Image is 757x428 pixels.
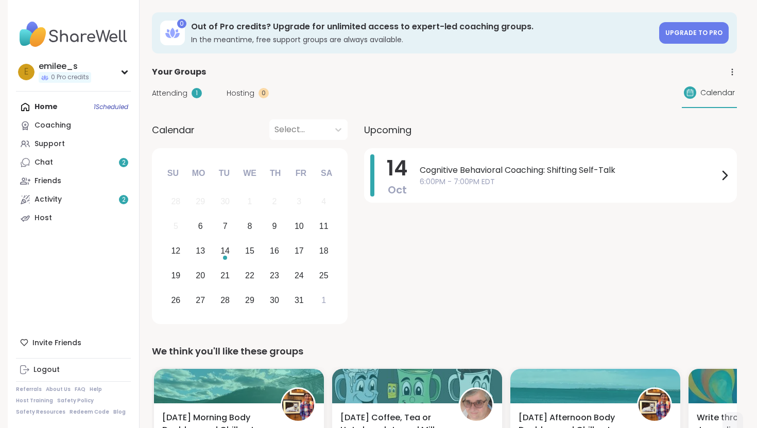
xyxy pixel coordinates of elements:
div: month 2025-10 [163,189,336,312]
span: Oct [388,183,407,197]
div: Not available Monday, September 29th, 2025 [190,191,212,213]
a: Blog [113,408,126,416]
div: Not available Thursday, October 2nd, 2025 [264,191,286,213]
img: ShareWell Nav Logo [16,16,131,52]
div: 1 [321,293,326,307]
a: Activity2 [16,190,131,209]
div: Choose Thursday, October 30th, 2025 [264,289,286,311]
div: 0 [259,88,269,98]
div: Invite Friends [16,333,131,352]
div: 22 [245,269,254,282]
div: 21 [220,269,230,282]
div: 29 [196,194,205,208]
div: Choose Sunday, October 19th, 2025 [165,264,187,287]
a: Logout [16,361,131,379]
div: 2 [272,194,277,208]
h3: In the meantime, free support groups are always available. [191,34,653,45]
div: 12 [171,244,180,258]
div: 31 [295,293,304,307]
div: Tu [213,162,235,185]
div: Sa [315,162,338,185]
div: Choose Thursday, October 23rd, 2025 [264,264,286,287]
a: Host [16,209,131,227]
div: Choose Saturday, October 11th, 2025 [313,216,335,238]
a: Host Training [16,397,53,404]
div: Friends [35,176,61,186]
a: Friends [16,172,131,190]
div: Logout [33,365,60,375]
div: 8 [248,219,252,233]
div: Choose Sunday, October 12th, 2025 [165,240,187,262]
div: Choose Tuesday, October 28th, 2025 [214,289,236,311]
div: Choose Tuesday, October 14th, 2025 [214,240,236,262]
div: Choose Monday, October 6th, 2025 [190,216,212,238]
div: 14 [220,244,230,258]
span: 6:00PM - 7:00PM EDT [420,176,718,187]
span: Cognitive Behavioral Coaching: Shifting Self-Talk [420,164,718,176]
div: Su [162,162,184,185]
div: Choose Wednesday, October 29th, 2025 [239,289,261,311]
a: Referrals [16,386,42,393]
div: 25 [319,269,329,282]
div: Choose Wednesday, October 15th, 2025 [239,240,261,262]
div: 27 [196,293,205,307]
div: Not available Tuesday, September 30th, 2025 [214,191,236,213]
a: About Us [46,386,71,393]
div: 19 [171,269,180,282]
div: We think you'll like these groups [152,344,737,359]
img: Susan [460,389,492,421]
div: 11 [319,219,329,233]
div: Choose Tuesday, October 7th, 2025 [214,216,236,238]
div: 26 [171,293,180,307]
div: 6 [198,219,203,233]
div: Mo [187,162,210,185]
div: 17 [295,244,304,258]
h3: Out of Pro credits? Upgrade for unlimited access to expert-led coaching groups. [191,21,653,32]
div: 30 [220,194,230,208]
div: 29 [245,293,254,307]
div: Not available Saturday, October 4th, 2025 [313,191,335,213]
span: Attending [152,88,187,99]
img: AmberWolffWizard [639,389,670,421]
div: Choose Friday, October 17th, 2025 [288,240,310,262]
div: Choose Sunday, October 26th, 2025 [165,289,187,311]
div: 10 [295,219,304,233]
div: Fr [289,162,312,185]
div: 28 [220,293,230,307]
div: 30 [270,293,279,307]
span: 14 [387,154,407,183]
span: Your Groups [152,66,206,78]
div: Not available Friday, October 3rd, 2025 [288,191,310,213]
span: 2 [122,195,126,204]
div: Choose Monday, October 27th, 2025 [190,289,212,311]
div: Choose Wednesday, October 22nd, 2025 [239,264,261,287]
div: Choose Thursday, October 9th, 2025 [264,216,286,238]
div: 24 [295,269,304,282]
span: Upgrade to Pro [665,28,722,37]
span: Upcoming [364,123,411,137]
a: FAQ [75,386,85,393]
div: 23 [270,269,279,282]
div: Choose Saturday, November 1st, 2025 [313,289,335,311]
div: Activity [35,194,62,205]
div: 1 [192,88,202,98]
span: Hosting [227,88,254,99]
div: Choose Friday, October 24th, 2025 [288,264,310,287]
div: Choose Thursday, October 16th, 2025 [264,240,286,262]
div: Choose Friday, October 10th, 2025 [288,216,310,238]
div: Choose Saturday, October 25th, 2025 [313,264,335,287]
div: Choose Monday, October 20th, 2025 [190,264,212,287]
div: Host [35,213,52,223]
div: 18 [319,244,329,258]
div: Coaching [35,120,71,131]
span: Calendar [152,123,195,137]
div: 13 [196,244,205,258]
div: Support [35,139,65,149]
div: Th [264,162,287,185]
div: 4 [321,194,326,208]
a: Safety Policy [57,397,94,404]
div: 7 [223,219,228,233]
span: 2 [122,158,126,167]
img: AmberWolffWizard [282,389,314,421]
div: 20 [196,269,205,282]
